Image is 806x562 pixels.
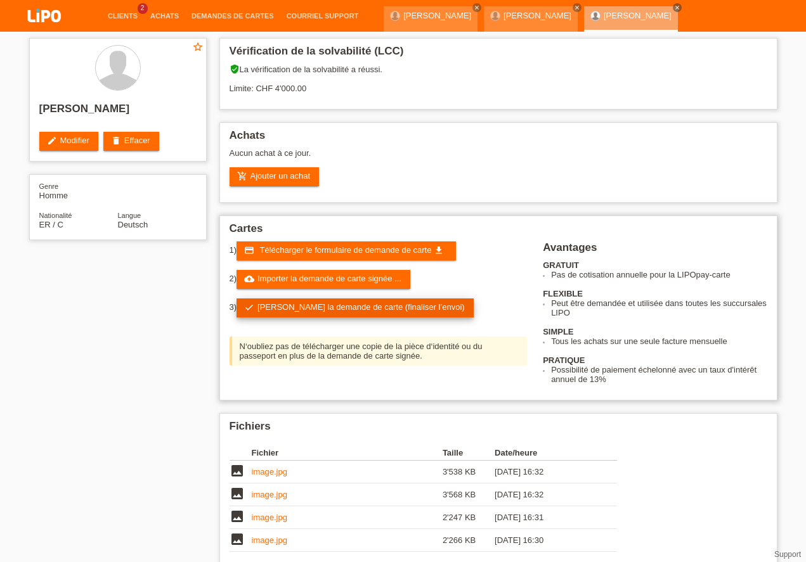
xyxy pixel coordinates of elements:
td: [DATE] 16:31 [495,506,599,529]
span: Langue [118,212,141,219]
span: Érythrée / C / 29.01.2009 [39,220,63,229]
i: add_shopping_cart [237,171,247,181]
i: image [230,532,245,547]
li: Tous les achats sur une seule facture mensuelle [551,336,767,346]
a: Support [774,550,801,559]
i: check [244,302,254,312]
a: Demandes de cartes [185,12,280,20]
div: Aucun achat à ce jour. [230,148,767,167]
span: Télécharger le formulaire de demande de carte [259,245,431,255]
i: image [230,486,245,501]
i: verified_user [230,64,240,74]
li: Pas de cotisation annuelle pour la LIPOpay-carte [551,270,767,279]
i: delete [111,136,121,146]
th: Date/heure [495,445,599,461]
td: [DATE] 16:32 [495,483,599,506]
a: star_border [192,41,204,54]
i: image [230,463,245,478]
div: 2) [230,270,528,289]
a: [PERSON_NAME] [403,11,471,20]
a: image.jpg [252,467,287,476]
a: cloud_uploadImporter la demande de carte signée ... [237,270,410,289]
a: check[PERSON_NAME] la demande de carte (finaliser l’envoi) [237,298,474,317]
a: close [573,3,582,12]
b: PRATIQUE [543,355,585,365]
li: Peut être demandée et utilisée dans toutes les succursales LIPO [551,298,767,317]
a: image.jpg [252,513,287,522]
div: Homme [39,181,118,200]
a: Achats [144,12,185,20]
a: close [472,3,481,12]
td: 2'266 KB [443,529,495,552]
i: close [474,4,480,11]
h2: Vérification de la solvabilité (LCC) [230,45,767,64]
h2: [PERSON_NAME] [39,103,197,122]
div: La vérification de la solvabilité a réussi. Limite: CHF 4'000.00 [230,64,767,103]
b: SIMPLE [543,327,573,336]
span: Genre [39,182,59,190]
a: image.jpg [252,490,287,499]
span: Deutsch [118,220,148,229]
b: FLEXIBLE [543,289,583,298]
a: deleteEffacer [103,132,159,151]
h2: Achats [230,129,767,148]
h2: Cartes [230,222,767,241]
i: cloud_upload [244,274,254,284]
li: Possibilité de paiement échelonné avec un taux d'intérêt annuel de 13% [551,365,767,384]
a: LIPO pay [13,26,76,35]
span: 2 [138,3,148,14]
h2: Avantages [543,241,767,260]
i: close [574,4,580,11]
i: get_app [434,245,444,255]
a: Courriel Support [280,12,365,20]
a: editModifier [39,132,98,151]
a: close [673,3,682,12]
div: 1) [230,241,528,260]
a: [PERSON_NAME] [504,11,571,20]
a: Clients [101,12,144,20]
div: 3) [230,298,528,317]
a: add_shopping_cartAjouter un achat [230,167,320,186]
span: Nationalité [39,212,72,219]
a: image.jpg [252,535,287,545]
td: [DATE] 16:30 [495,529,599,552]
i: edit [47,136,57,146]
div: N‘oubliez pas de télécharger une copie de la pièce d‘identité ou du passeport en plus de la deman... [230,336,528,366]
a: [PERSON_NAME] [604,11,672,20]
i: credit_card [244,245,254,255]
td: [DATE] 16:32 [495,461,599,483]
i: star_border [192,41,204,53]
th: Taille [443,445,495,461]
td: 3'538 KB [443,461,495,483]
td: 2'247 KB [443,506,495,529]
b: GRATUIT [543,260,579,270]
th: Fichier [252,445,443,461]
h2: Fichiers [230,420,767,439]
a: credit_card Télécharger le formulaire de demande de carte get_app [237,241,456,260]
i: close [674,4,680,11]
i: image [230,509,245,524]
td: 3'568 KB [443,483,495,506]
